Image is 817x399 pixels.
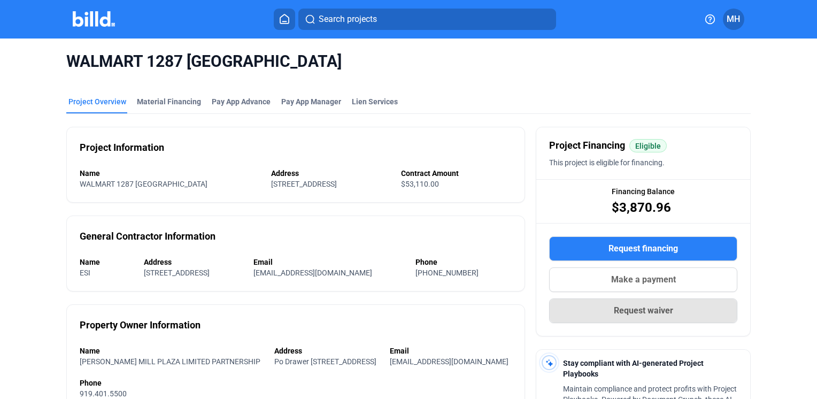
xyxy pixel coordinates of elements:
div: Email [390,346,512,356]
div: Material Financing [137,96,201,107]
span: Pay App Manager [281,96,341,107]
div: Name [80,257,133,267]
span: Po Drawer [STREET_ADDRESS] [274,357,376,366]
div: Project Overview [68,96,126,107]
button: Make a payment [549,267,737,292]
span: 919.401.5500 [80,389,127,398]
div: Project Information [80,140,164,155]
div: Property Owner Information [80,318,201,333]
button: Search projects [298,9,556,30]
span: WALMART 1287 [GEOGRAPHIC_DATA] [66,51,751,72]
div: Lien Services [352,96,398,107]
span: Request financing [608,242,678,255]
span: Project Financing [549,138,625,153]
img: Billd Company Logo [73,11,115,27]
span: Financing Balance [612,186,675,197]
mat-chip: Eligible [629,139,667,152]
span: Request waiver [614,304,673,317]
span: $3,870.96 [612,199,671,216]
span: [EMAIL_ADDRESS][DOMAIN_NAME] [390,357,508,366]
span: Make a payment [611,273,676,286]
div: Address [271,168,390,179]
span: [EMAIL_ADDRESS][DOMAIN_NAME] [253,268,372,277]
div: Email [253,257,405,267]
span: This project is eligible for financing. [549,158,665,167]
span: WALMART 1287 [GEOGRAPHIC_DATA] [80,180,207,188]
span: [STREET_ADDRESS] [271,180,337,188]
div: Phone [80,378,512,388]
span: [PERSON_NAME] MILL PLAZA LIMITED PARTNERSHIP [80,357,260,366]
div: Pay App Advance [212,96,271,107]
div: Name [80,346,264,356]
div: General Contractor Information [80,229,215,244]
span: [PHONE_NUMBER] [415,268,479,277]
button: Request financing [549,236,737,261]
button: MH [723,9,744,30]
span: Stay compliant with AI-generated Project Playbooks [563,359,704,378]
span: MH [727,13,740,26]
span: [STREET_ADDRESS] [144,268,210,277]
span: ESI [80,268,90,277]
div: Address [274,346,380,356]
div: Name [80,168,260,179]
span: $53,110.00 [401,180,439,188]
div: Contract Amount [401,168,512,179]
span: Search projects [319,13,377,26]
div: Address [144,257,243,267]
button: Request waiver [549,298,737,323]
div: Phone [415,257,512,267]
